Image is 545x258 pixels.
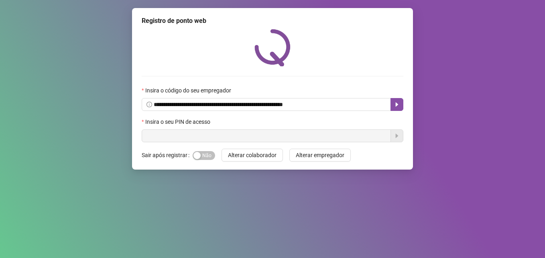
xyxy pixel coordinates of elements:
[296,151,344,160] span: Alterar empregador
[142,117,216,126] label: Insira o seu PIN de acesso
[228,151,277,160] span: Alterar colaborador
[142,16,403,26] div: Registro de ponto web
[289,149,351,162] button: Alterar empregador
[142,149,193,162] label: Sair após registrar
[394,101,400,108] span: caret-right
[222,149,283,162] button: Alterar colaborador
[254,29,291,66] img: QRPoint
[142,86,236,95] label: Insira o código do seu empregador
[146,102,152,107] span: info-circle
